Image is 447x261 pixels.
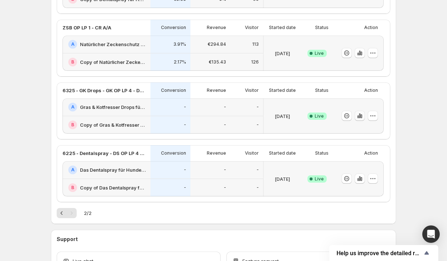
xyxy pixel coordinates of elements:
button: Show survey - Help us improve the detailed report for A/B campaigns [337,249,431,257]
p: Conversion [161,87,186,93]
span: Live [315,50,324,56]
p: 126 [251,59,259,65]
h2: Das Dentalspray für Hunde: Jetzt Neukunden Deal sichern!-v1 [80,166,146,174]
p: 3.91% [173,41,186,47]
p: - [257,185,259,191]
p: Conversion [161,25,186,30]
h2: A [71,167,74,173]
p: Visitor [245,25,259,30]
h2: B [71,59,74,65]
h2: B [71,122,74,128]
p: Started date [269,25,296,30]
p: Status [315,25,329,30]
span: Live [315,113,324,119]
p: Action [364,87,378,93]
p: €294.84 [208,41,226,47]
p: - [224,185,226,191]
p: Revenue [207,150,226,156]
p: Revenue [207,87,226,93]
p: Conversion [161,150,186,156]
h2: Copy of Das Dentalspray für Hunde: Jetzt Neukunden Deal sichern!-v1 [80,184,146,191]
p: [DATE] [275,175,290,183]
p: - [257,167,259,173]
h2: Copy of Natürlicher Zeckenschutz für Hunde: Jetzt Neukunden Deal sichern! [80,58,146,66]
h2: A [71,41,74,47]
h2: B [71,185,74,191]
h3: Support [57,236,78,243]
p: 6325 - GK Drops - GK OP LP 4 - Design - (1,3,6) vs. (CFO) [63,87,146,94]
p: Started date [269,87,296,93]
p: Visitor [245,87,259,93]
span: Help us improve the detailed report for A/B campaigns [337,250,422,257]
p: [DATE] [275,113,290,120]
p: - [224,167,226,173]
nav: Pagination [57,208,77,218]
p: 2.17% [174,59,186,65]
p: Status [315,150,329,156]
p: [DATE] [275,50,290,57]
p: Revenue [207,25,226,30]
h2: Copy of Gras & Kotfresser Drops für Hunde: Jetzt Neukunden Deal sichern!-v1 [80,121,146,129]
p: 6225 - Dentalspray - DS OP LP 4 - Offer - (1,3,6) vs. (CFO) [63,150,146,157]
p: - [257,122,259,128]
div: Open Intercom Messenger [422,225,440,243]
p: €135.43 [209,59,226,65]
p: - [257,104,259,110]
span: Live [315,176,324,182]
span: 2 / 2 [84,209,92,217]
p: - [224,122,226,128]
p: Started date [269,150,296,156]
p: - [184,167,186,173]
p: - [224,104,226,110]
p: 113 [252,41,259,47]
p: - [184,185,186,191]
p: ZSB OP LP 1 - CR A/A [63,24,111,31]
h2: Gras & Kotfresser Drops für Hunde: Jetzt Neukunden Deal sichern!-v1 [80,103,146,111]
p: Action [364,150,378,156]
h2: Natürlicher Zeckenschutz für Hunde: Jetzt Neukunden Deal sichern! [80,41,146,48]
p: Visitor [245,150,259,156]
p: - [184,122,186,128]
h2: A [71,104,74,110]
button: Previous [57,208,67,218]
p: Action [364,25,378,30]
p: Status [315,87,329,93]
p: - [184,104,186,110]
